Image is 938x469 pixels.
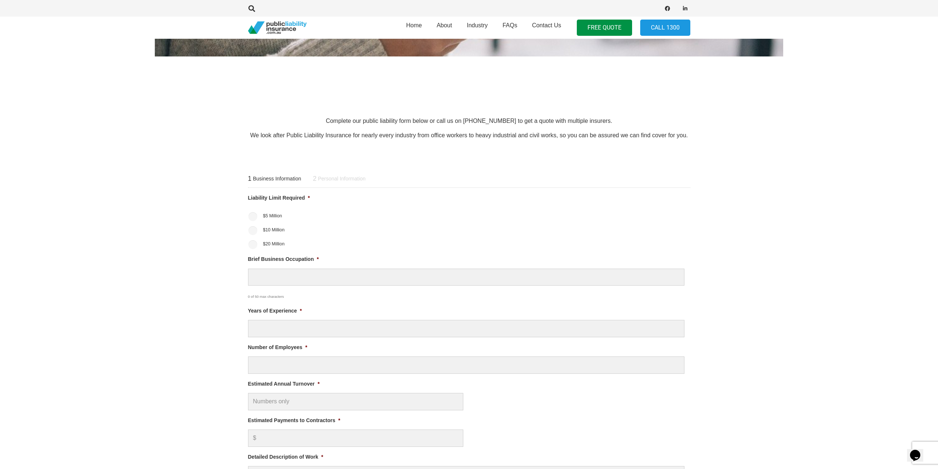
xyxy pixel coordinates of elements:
[248,430,463,447] input: $
[467,22,488,28] span: Industry
[248,194,310,201] label: Liability Limit Required
[793,56,830,93] img: steadfast
[253,176,301,182] span: Business Information
[459,14,495,41] a: Industry
[680,3,690,14] a: LinkedIn
[248,417,341,424] label: Estimated Payments to Contractors
[248,307,302,314] label: Years of Experience
[406,22,422,28] span: Home
[399,14,429,41] a: Home
[437,22,452,28] span: About
[532,22,561,28] span: Contact Us
[263,227,285,233] label: $10 Million
[577,20,632,36] a: FREE QUOTE
[11,56,48,93] img: qbe
[248,21,307,34] a: pli_logotransparent
[637,56,673,93] img: allianz
[502,22,517,28] span: FAQs
[248,380,320,387] label: Estimated Annual Turnover
[248,117,690,125] p: Complete our public liability form below or call us on [PHONE_NUMBER] to get a quote with multipl...
[907,439,931,462] iframe: chat widget
[248,256,319,262] label: Brief Business Occupation
[318,176,366,182] span: Personal Information
[495,14,524,41] a: FAQs
[248,175,252,183] span: 1
[248,393,463,410] input: Numbers only
[167,56,204,93] img: zurich
[313,175,317,183] span: 2
[263,213,282,219] label: $5 Million
[524,14,568,41] a: Contact Us
[429,14,460,41] a: About
[324,56,360,93] img: protecsure
[248,344,307,351] label: Number of Employees
[640,20,690,36] a: Call 1300
[263,241,285,247] label: $20 Million
[245,5,259,12] a: Search
[662,3,673,14] a: Facebook
[248,454,324,460] label: Detailed Description of Work
[248,287,649,301] div: 0 of 50 max characters
[248,131,690,139] p: We look after Public Liability Insurance for nearly every industry from office workers to heavy i...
